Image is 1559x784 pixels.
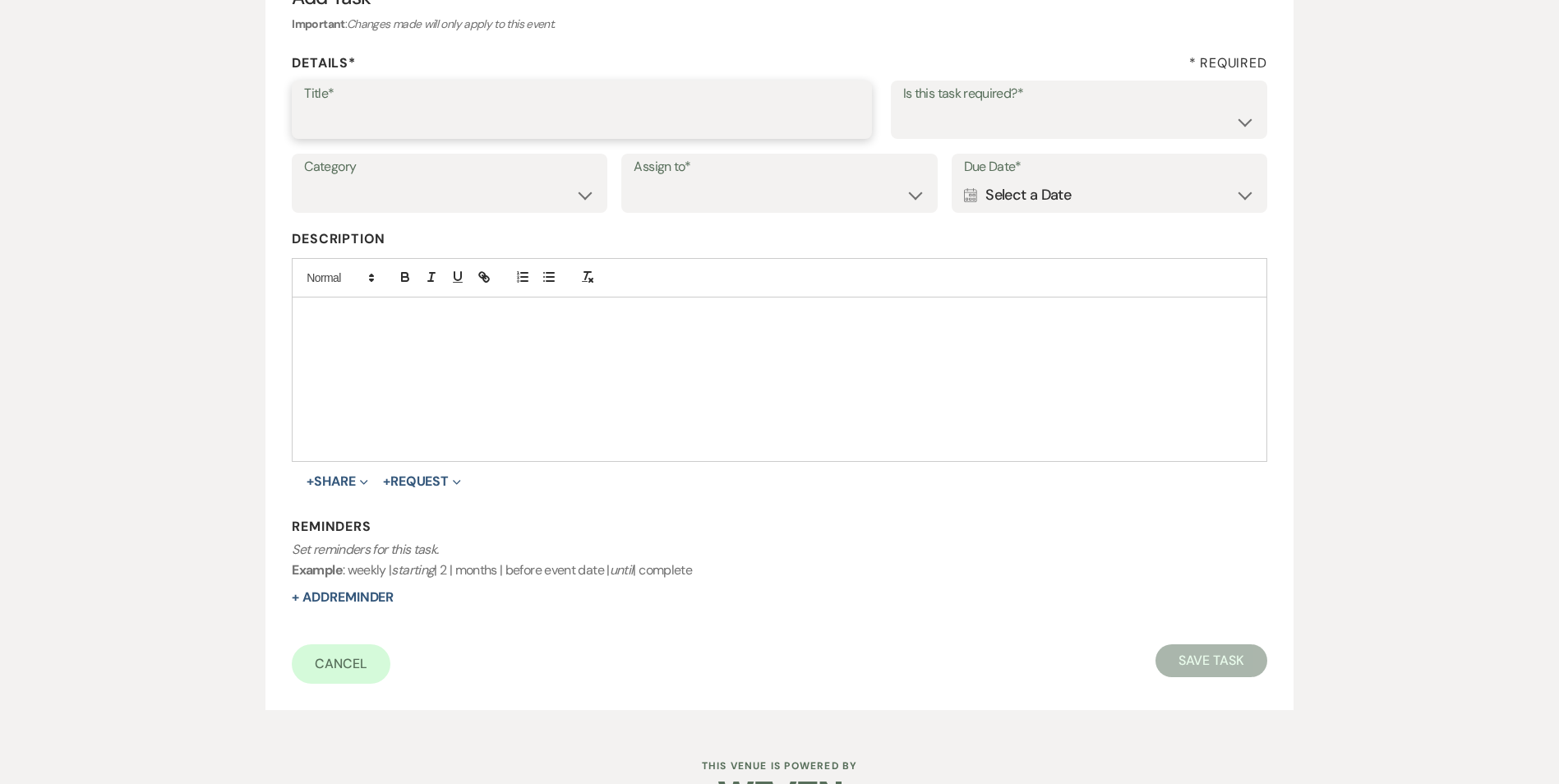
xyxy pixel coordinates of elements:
label: Assign to* [634,155,925,179]
h6: : [292,16,1266,33]
button: Share [307,475,368,488]
b: Important [292,16,344,31]
b: Example [292,561,343,579]
h4: * Required [1189,54,1267,72]
span: + [307,475,314,488]
i: Set reminders for this task. [292,541,438,558]
label: Description [292,228,1266,251]
a: Cancel [292,644,390,684]
i: starting [391,561,434,579]
b: Details* [292,54,355,71]
div: Select a Date [964,179,1255,211]
label: Category [304,155,595,179]
button: Save Task [1155,644,1266,677]
h3: Reminders [292,518,1266,536]
i: Changes made will only apply to this event. [347,16,555,31]
p: : weekly | | 2 | months | before event date | | complete [292,539,1266,581]
i: until [610,561,634,579]
label: Title* [304,82,860,106]
span: + [383,475,390,488]
button: + AddReminder [292,591,394,604]
label: Is this task required?* [903,82,1255,106]
button: Request [383,475,461,488]
label: Due Date* [964,155,1255,179]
